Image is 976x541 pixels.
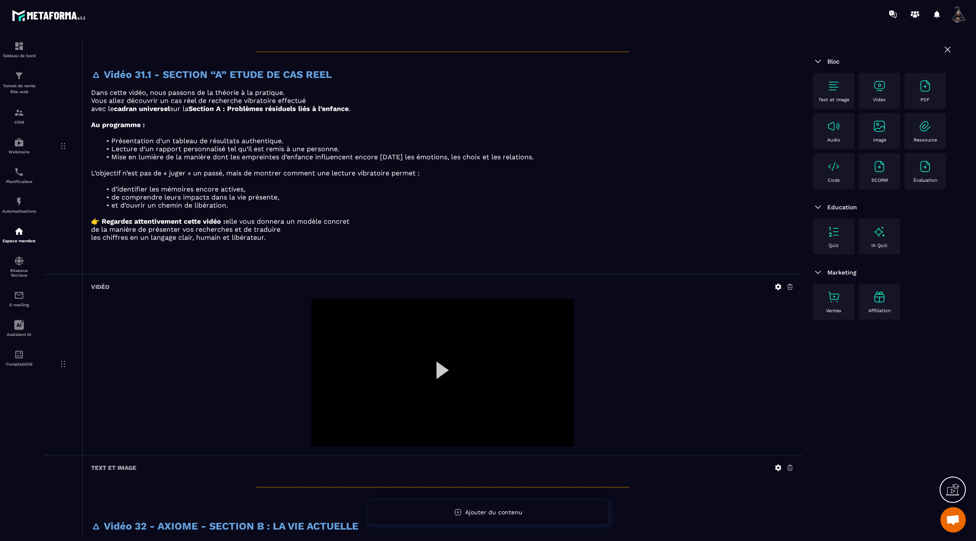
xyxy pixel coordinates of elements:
[91,464,136,471] h6: Text et image
[918,160,932,173] img: text-image no-wra
[14,290,24,300] img: email
[2,120,36,125] p: CRM
[871,243,887,248] p: IA Quiz
[349,105,350,113] span: .
[813,56,823,67] img: arrow-down
[91,89,285,97] span: Dans cette vidéo, nous passons de la théorie à la pratique.
[873,97,886,103] p: Vidéo
[111,145,339,153] span: Lecture d’un rapport personnalisé tel qu’il est remis à une personne.
[873,290,886,304] img: text-image
[91,225,280,233] span: de la manière de présenter vos recherches et de traduire
[2,83,36,95] p: Tunnel de vente Site web
[940,507,966,533] div: Ouvrir le chat
[91,121,145,129] strong: Au programme :
[2,332,36,337] p: Assistant IA
[873,160,886,173] img: text-image no-wra
[827,290,840,304] img: text-image no-wra
[14,197,24,207] img: automations
[918,119,932,133] img: text-image no-wra
[918,79,932,93] img: text-image no-wra
[111,185,245,193] span: d’identifier les mémoires encore actives,
[914,137,937,143] p: Ressource
[829,243,839,248] p: Quiz
[91,520,358,532] strong: 🜂 Vidéo 32 - AXIOME - SECTION B : LA VIE ACTUELLE
[827,204,857,211] span: Education
[2,284,36,314] a: emailemailE-mailing
[827,79,840,93] img: text-image no-wra
[2,179,36,184] p: Planificateur
[2,35,36,64] a: formationformationTableau de bord
[111,153,534,161] span: Mise en lumière de la manière dont les empreintes d’enfance influencent encore [DATE] les émotion...
[873,119,886,133] img: text-image no-wra
[873,225,886,239] img: text-image
[170,105,189,113] span: sur la
[2,302,36,307] p: E-mailing
[111,193,279,201] span: de comprendre leurs impacts dans la vie présente,
[827,225,840,239] img: text-image no-wra
[2,343,36,373] a: accountantaccountantComptabilité
[14,137,24,147] img: automations
[827,58,840,65] span: Bloc
[91,69,332,80] strong: 🜂 Vidéo 31.1 - SECTION “A” ETUDE DE CAS REEL
[827,269,857,276] span: Marketing
[913,178,937,183] p: Évaluation
[14,71,24,81] img: formation
[2,53,36,58] p: Tableau de bord
[828,178,840,183] p: Code
[14,226,24,236] img: automations
[813,202,823,212] img: arrow-down
[91,283,109,290] h6: Vidéo
[871,178,888,183] p: SCORM
[111,201,228,209] span: et d’ouvrir un chemin de libération.
[873,137,886,143] p: Image
[827,160,840,173] img: text-image no-wra
[2,314,36,343] a: Assistant IA
[91,97,306,105] span: Vous allez découvrir un cas réel de recherche vibratoire effectué
[2,150,36,154] p: Webinaire
[14,350,24,360] img: accountant
[826,308,841,314] p: Ventes
[465,509,522,516] span: Ajouter du contenu
[14,41,24,51] img: formation
[91,169,420,177] span: L’objectif n’est pas de « juger » un passé, mais de montrer comment une lecture vibratoire permet :
[225,217,349,225] span: elle vous donnera un modèle concret
[256,480,629,488] span: __________________________________________________________________________________________________
[114,105,170,113] strong: cadran universel
[2,268,36,277] p: Réseaux Sociaux
[2,220,36,250] a: automationsautomationsEspace membre
[2,250,36,284] a: social-networksocial-networkRéseaux Sociaux
[14,108,24,118] img: formation
[873,79,886,93] img: text-image no-wra
[91,217,225,225] strong: 👉 Regardez attentivement cette vidéo :
[91,233,266,241] span: les chiffres en un langage clair, humain et libérateur.
[2,64,36,101] a: formationformationTunnel de vente Site web
[14,167,24,177] img: scheduler
[12,8,88,23] img: logo
[921,97,930,103] p: PDF
[14,256,24,266] img: social-network
[111,137,283,145] span: Présentation d’un tableau de résultats authentique.
[91,105,114,113] span: avec le
[2,131,36,161] a: automationsautomationsWebinaire
[189,105,349,113] strong: Section A : Problèmes résiduels liés à l’enfance
[2,362,36,366] p: Comptabilité
[868,308,891,314] p: Affiliation
[2,190,36,220] a: automationsautomationsAutomatisations
[256,44,629,53] span: __________________________________________________________________________________________________
[827,137,840,143] p: Audio
[2,239,36,243] p: Espace membre
[2,209,36,214] p: Automatisations
[2,161,36,190] a: schedulerschedulerPlanificateur
[813,267,823,277] img: arrow-down
[827,119,840,133] img: text-image no-wra
[818,97,849,103] p: Text et image
[2,101,36,131] a: formationformationCRM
